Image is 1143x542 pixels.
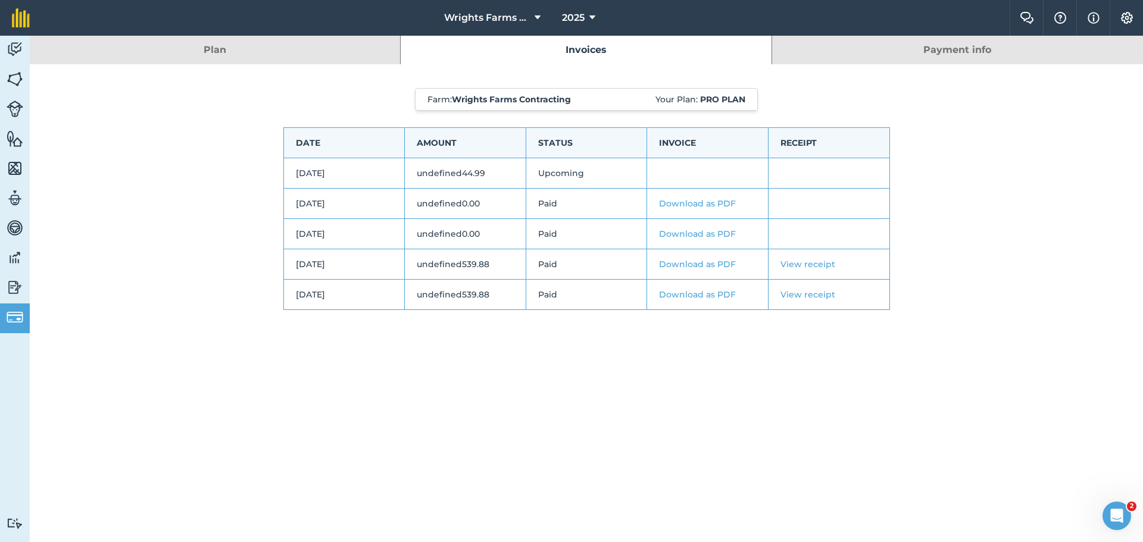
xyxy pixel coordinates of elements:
td: Date [283,128,405,158]
a: View receipt [780,289,835,300]
a: Download as PDF [659,289,736,300]
span: 2025 [562,11,585,25]
span: Farm : [427,93,571,105]
img: svg+xml;base64,PD94bWwgdmVyc2lvbj0iMS4wIiBlbmNvZGluZz0idXRmLTgiPz4KPCEtLSBHZW5lcmF0b3I6IEFkb2JlIE... [7,278,23,296]
a: Download as PDF [659,198,736,209]
a: Plan [30,36,400,64]
img: svg+xml;base64,PHN2ZyB4bWxucz0iaHR0cDovL3d3dy53My5vcmcvMjAwMC9zdmciIHdpZHRoPSI1NiIgaGVpZ2h0PSI2MC... [7,70,23,88]
td: Paid [526,280,647,310]
a: Payment info [772,36,1143,64]
img: fieldmargin Logo [12,8,30,27]
td: Amount [405,128,526,158]
img: svg+xml;base64,PD94bWwgdmVyc2lvbj0iMS4wIiBlbmNvZGluZz0idXRmLTgiPz4KPCEtLSBHZW5lcmF0b3I6IEFkb2JlIE... [7,249,23,267]
strong: Pro plan [700,94,745,105]
img: svg+xml;base64,PD94bWwgdmVyc2lvbj0iMS4wIiBlbmNvZGluZz0idXRmLTgiPz4KPCEtLSBHZW5lcmF0b3I6IEFkb2JlIE... [7,518,23,529]
img: svg+xml;base64,PD94bWwgdmVyc2lvbj0iMS4wIiBlbmNvZGluZz0idXRmLTgiPz4KPCEtLSBHZW5lcmF0b3I6IEFkb2JlIE... [7,189,23,207]
a: View receipt [780,259,835,270]
td: undefined539.88 [405,249,526,280]
td: undefined0.00 [405,219,526,249]
td: Paid [526,219,647,249]
td: Receipt [768,128,889,158]
td: [DATE] [283,158,405,189]
img: svg+xml;base64,PD94bWwgdmVyc2lvbj0iMS4wIiBlbmNvZGluZz0idXRmLTgiPz4KPCEtLSBHZW5lcmF0b3I6IEFkb2JlIE... [7,101,23,117]
img: svg+xml;base64,PHN2ZyB4bWxucz0iaHR0cDovL3d3dy53My5vcmcvMjAwMC9zdmciIHdpZHRoPSIxNyIgaGVpZ2h0PSIxNy... [1088,11,1100,25]
img: svg+xml;base64,PHN2ZyB4bWxucz0iaHR0cDovL3d3dy53My5vcmcvMjAwMC9zdmciIHdpZHRoPSI1NiIgaGVpZ2h0PSI2MC... [7,159,23,177]
iframe: Intercom live chat [1103,502,1131,530]
span: Your Plan: [655,93,745,105]
td: Paid [526,189,647,219]
td: [DATE] [283,219,405,249]
strong: Wrights Farms Contracting [452,94,571,105]
td: undefined0.00 [405,189,526,219]
img: svg+xml;base64,PD94bWwgdmVyc2lvbj0iMS4wIiBlbmNvZGluZz0idXRmLTgiPz4KPCEtLSBHZW5lcmF0b3I6IEFkb2JlIE... [7,219,23,237]
img: svg+xml;base64,PD94bWwgdmVyc2lvbj0iMS4wIiBlbmNvZGluZz0idXRmLTgiPz4KPCEtLSBHZW5lcmF0b3I6IEFkb2JlIE... [7,309,23,325]
img: A question mark icon [1053,12,1067,24]
img: A cog icon [1120,12,1134,24]
td: Invoice [647,128,769,158]
td: [DATE] [283,249,405,280]
a: Download as PDF [659,228,736,239]
span: Wrights Farms Contracting [444,11,530,25]
td: Paid [526,249,647,280]
span: 2 [1127,502,1136,511]
td: [DATE] [283,280,405,310]
img: svg+xml;base64,PHN2ZyB4bWxucz0iaHR0cDovL3d3dy53My5vcmcvMjAwMC9zdmciIHdpZHRoPSI1NiIgaGVpZ2h0PSI2MC... [7,130,23,148]
img: Two speech bubbles overlapping with the left bubble in the forefront [1020,12,1034,24]
img: svg+xml;base64,PD94bWwgdmVyc2lvbj0iMS4wIiBlbmNvZGluZz0idXRmLTgiPz4KPCEtLSBHZW5lcmF0b3I6IEFkb2JlIE... [7,40,23,58]
td: Upcoming [526,158,647,189]
td: undefined539.88 [405,280,526,310]
td: undefined44.99 [405,158,526,189]
a: Download as PDF [659,259,736,270]
td: [DATE] [283,189,405,219]
a: Invoices [401,36,771,64]
td: Status [526,128,647,158]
